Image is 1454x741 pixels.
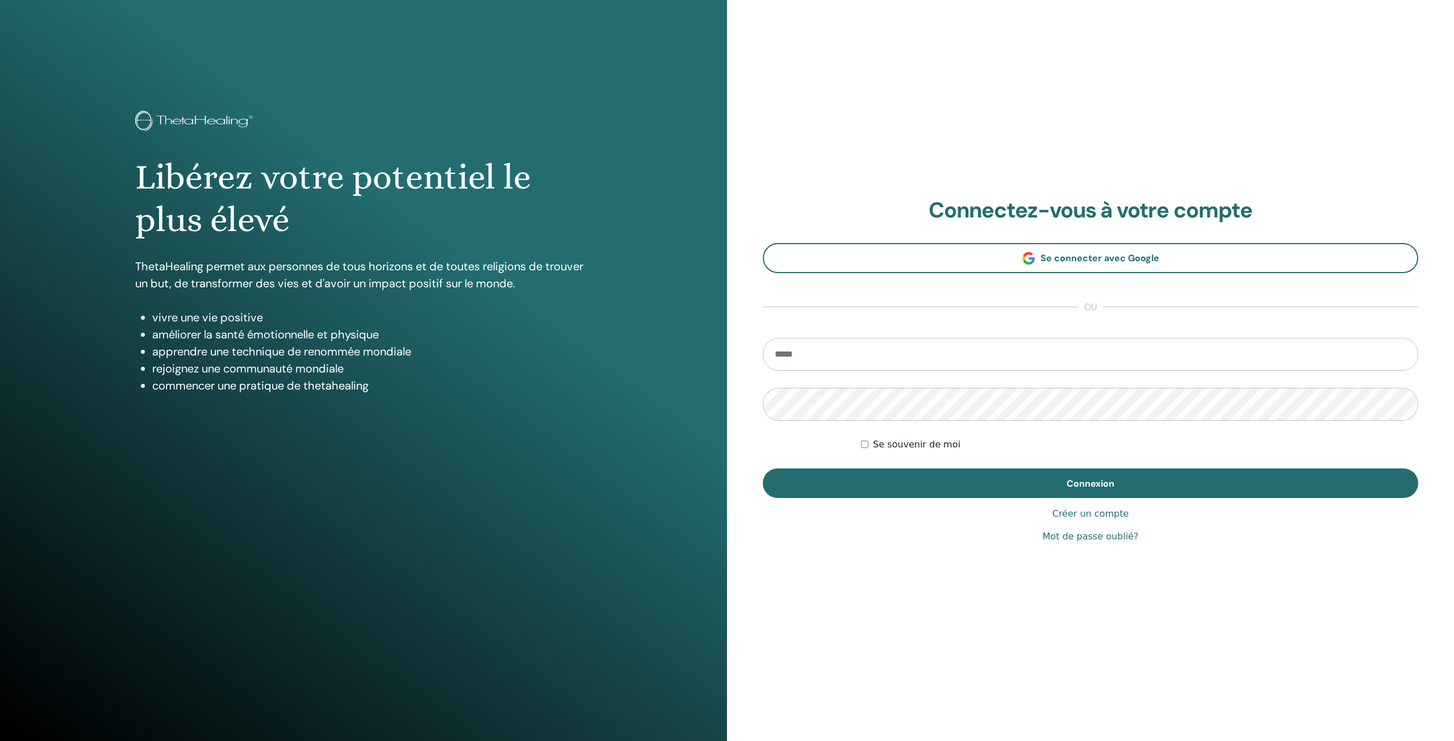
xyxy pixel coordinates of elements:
[152,377,591,394] li: commencer une pratique de thetahealing
[763,468,1418,498] button: Connexion
[873,438,960,451] label: Se souvenir de moi
[1079,300,1102,314] span: ou
[152,360,591,377] li: rejoignez une communauté mondiale
[152,343,591,360] li: apprendre une technique de renommée mondiale
[1041,252,1159,264] span: Se connecter avec Google
[861,438,1418,451] div: Keep me authenticated indefinitely or until I manually logout
[763,198,1418,224] h2: Connectez-vous à votre compte
[1052,507,1129,521] a: Créer un compte
[1043,530,1139,543] a: Mot de passe oublié?
[135,258,591,292] p: ThetaHealing permet aux personnes de tous horizons et de toutes religions de trouver un but, de t...
[152,309,591,326] li: vivre une vie positive
[135,156,591,241] h1: Libérez votre potentiel le plus élevé
[1067,478,1114,489] span: Connexion
[152,326,591,343] li: améliorer la santé émotionnelle et physique
[763,243,1418,273] a: Se connecter avec Google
